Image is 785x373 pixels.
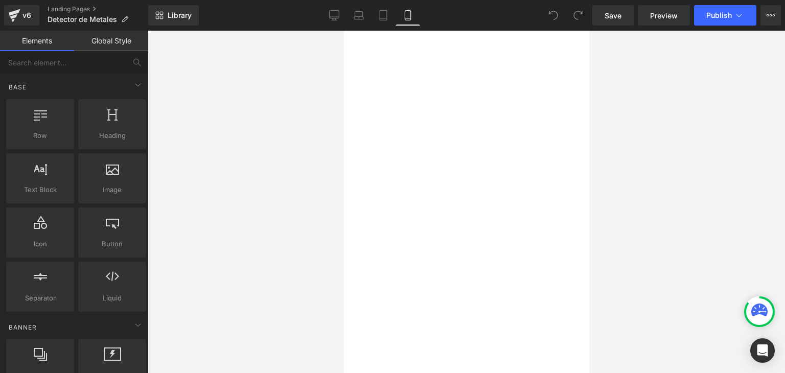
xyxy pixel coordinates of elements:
[9,130,71,141] span: Row
[568,5,588,26] button: Redo
[4,5,39,26] a: v6
[8,82,28,92] span: Base
[371,5,396,26] a: Tablet
[750,338,775,363] div: Open Intercom Messenger
[396,5,420,26] a: Mobile
[650,10,678,21] span: Preview
[347,5,371,26] a: Laptop
[81,184,143,195] span: Image
[48,15,117,24] span: Detector de Metales
[694,5,756,26] button: Publish
[74,31,148,51] a: Global Style
[9,184,71,195] span: Text Block
[20,9,33,22] div: v6
[760,5,781,26] button: More
[706,11,732,19] span: Publish
[48,5,148,13] a: Landing Pages
[81,293,143,304] span: Liquid
[8,322,38,332] span: Banner
[9,239,71,249] span: Icon
[543,5,564,26] button: Undo
[168,11,192,20] span: Library
[148,5,199,26] a: New Library
[81,130,143,141] span: Heading
[638,5,690,26] a: Preview
[9,293,71,304] span: Separator
[322,5,347,26] a: Desktop
[605,10,621,21] span: Save
[81,239,143,249] span: Button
